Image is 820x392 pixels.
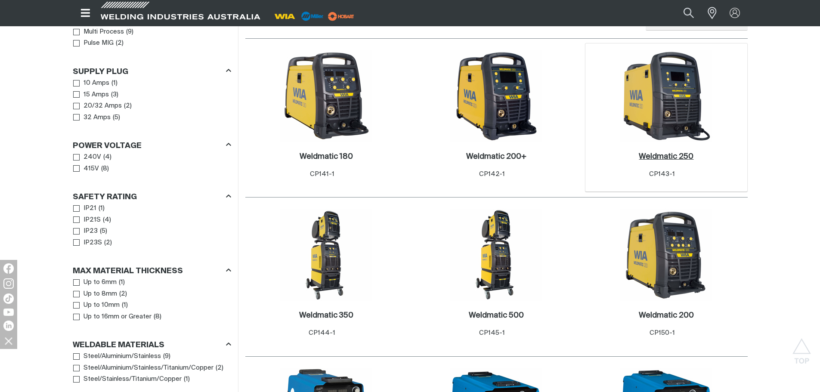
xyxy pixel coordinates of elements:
[479,171,505,177] span: CP142-1
[122,300,128,310] span: ( 1 )
[620,209,712,301] img: Weldmatic 200
[111,78,118,88] span: ( 1 )
[113,113,120,123] span: ( 5 )
[3,263,14,274] img: Facebook
[124,101,132,111] span: ( 2 )
[73,112,111,123] a: 32 Amps
[469,311,524,321] a: Weldmatic 500
[73,67,128,77] h3: Supply Plug
[84,300,120,310] span: Up to 10mm
[73,266,183,276] h3: Max Material Thickness
[620,50,712,142] img: Weldmatic 250
[73,77,110,89] a: 10 Amps
[84,164,99,174] span: 415V
[84,113,111,123] span: 32 Amps
[84,78,109,88] span: 10 Amps
[73,265,231,277] div: Max Material Thickness
[84,352,161,361] span: Steel/Aluminium/Stainless
[73,277,231,322] ul: Max Material Thickness
[73,225,98,237] a: IP23
[3,309,14,316] img: YouTube
[73,351,161,362] a: Steel/Aluminium/Stainless
[73,89,109,101] a: 15 Amps
[73,237,102,249] a: IP23S
[3,293,14,304] img: TikTok
[103,215,111,225] span: ( 4 )
[650,330,675,336] span: CP150-1
[73,203,231,248] ul: Safety Rating
[84,27,124,37] span: Multi Process
[73,26,231,49] ul: Process
[73,37,114,49] a: Pulse MIG
[310,171,334,177] span: CP141-1
[84,226,98,236] span: IP23
[466,152,526,162] a: Weldmatic 200+
[84,152,101,162] span: 240V
[73,373,182,385] a: Steel/Stainless/Titanium/Copper
[3,321,14,331] img: LinkedIn
[84,278,117,287] span: Up to 6mm
[163,352,170,361] span: ( 9 )
[663,3,703,23] input: Product name or item number...
[1,333,16,348] img: hide socials
[73,140,231,151] div: Power Voltage
[73,214,101,226] a: IP21S
[325,13,357,19] a: miller
[84,363,214,373] span: Steel/Aluminium/Stainless/Titanium/Copper
[73,77,231,123] ul: Supply Plug
[116,38,124,48] span: ( 2 )
[184,374,190,384] span: ( 1 )
[299,312,353,319] h2: Weldmatic 350
[450,50,542,142] img: Weldmatic 200+
[73,299,120,311] a: Up to 10mm
[73,100,122,112] a: 20/32 Amps
[103,152,111,162] span: ( 4 )
[639,312,694,319] h2: Weldmatic 200
[280,50,372,142] img: Weldmatic 180
[84,38,114,48] span: Pulse MIG
[73,277,117,288] a: Up to 6mm
[73,191,231,203] div: Safety Rating
[639,311,694,321] a: Weldmatic 200
[126,27,133,37] span: ( 9 )
[674,3,703,23] button: Search products
[73,163,99,175] a: 415V
[84,90,109,100] span: 15 Amps
[299,311,353,321] a: Weldmatic 350
[84,312,152,322] span: Up to 16mm or Greater
[792,338,811,358] button: Scroll to top
[84,238,102,248] span: IP23S
[84,204,96,213] span: IP21
[84,215,101,225] span: IP21S
[3,278,14,289] img: Instagram
[73,311,152,323] a: Up to 16mm or Greater
[84,101,122,111] span: 20/32 Amps
[73,65,231,77] div: Supply Plug
[73,203,97,214] a: IP21
[100,226,107,236] span: ( 5 )
[280,209,372,301] img: Weldmatic 350
[469,312,524,319] h2: Weldmatic 500
[300,153,353,161] h2: Weldmatic 180
[73,288,118,300] a: Up to 8mm
[73,339,231,351] div: Weldable Materials
[73,26,124,38] a: Multi Process
[639,153,693,161] h2: Weldmatic 250
[216,363,223,373] span: ( 2 )
[104,238,112,248] span: ( 2 )
[119,278,125,287] span: ( 1 )
[450,209,542,301] img: Weldmatic 500
[154,312,161,322] span: ( 8 )
[479,330,505,336] span: CP145-1
[73,351,231,385] ul: Weldable Materials
[649,171,675,177] span: CP143-1
[73,151,102,163] a: 240V
[73,340,164,350] h3: Weldable Materials
[309,330,335,336] span: CP144-1
[466,153,526,161] h2: Weldmatic 200+
[73,151,231,174] ul: Power Voltage
[84,289,117,299] span: Up to 8mm
[300,152,353,162] a: Weldmatic 180
[73,362,214,374] a: Steel/Aluminium/Stainless/Titanium/Copper
[119,289,127,299] span: ( 2 )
